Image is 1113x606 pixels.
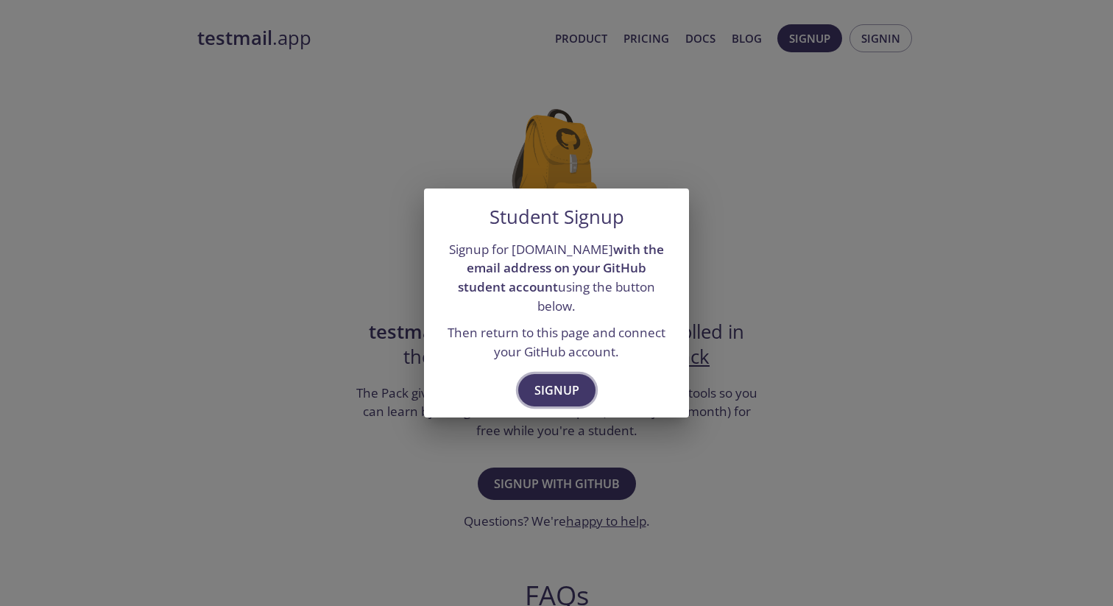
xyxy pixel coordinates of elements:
[490,206,624,228] h5: Student Signup
[534,380,579,401] span: Signup
[458,241,664,295] strong: with the email address on your GitHub student account
[518,374,596,406] button: Signup
[442,240,671,316] p: Signup for [DOMAIN_NAME] using the button below.
[442,323,671,361] p: Then return to this page and connect your GitHub account.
